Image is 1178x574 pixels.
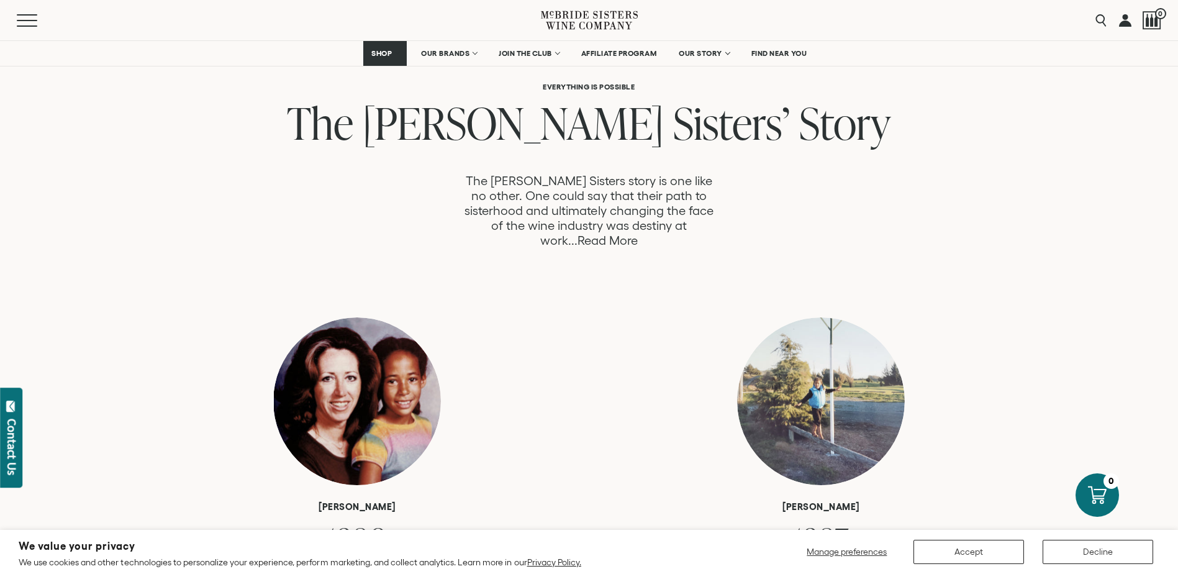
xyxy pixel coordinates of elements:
[183,83,995,91] h6: Everything is Possible
[264,501,450,512] h6: [PERSON_NAME]
[807,547,887,557] span: Manage preferences
[1043,540,1153,564] button: Decline
[1103,473,1119,489] div: 0
[799,93,890,153] span: Story
[578,234,638,248] a: Read More
[17,14,61,27] button: Mobile Menu Trigger
[19,541,581,552] h2: We value your privacy
[728,501,914,512] h6: [PERSON_NAME]
[6,419,18,475] div: Contact Us
[413,41,484,66] a: OUR BRANDS
[421,49,469,58] span: OUR BRANDS
[679,49,722,58] span: OUR STORY
[371,49,392,58] span: SHOP
[673,93,790,153] span: Sisters’
[751,49,807,58] span: FIND NEAR YOU
[913,540,1024,564] button: Accept
[1155,8,1166,19] span: 0
[499,49,552,58] span: JOIN THE CLUB
[793,517,849,560] span: 1987
[491,41,567,66] a: JOIN THE CLUB
[581,49,657,58] span: AFFILIATE PROGRAM
[671,41,737,66] a: OUR STORY
[363,41,407,66] a: SHOP
[460,173,718,248] p: The [PERSON_NAME] Sisters story is one like no other. One could say that their path to sisterhood...
[799,540,895,564] button: Manage preferences
[19,557,581,568] p: We use cookies and other technologies to personalize your experience, perform marketing, and coll...
[287,93,353,153] span: The
[527,557,581,567] a: Privacy Policy.
[573,41,665,66] a: AFFILIATE PROGRAM
[743,41,815,66] a: FIND NEAR YOU
[327,517,388,560] span: 1980
[363,93,664,153] span: [PERSON_NAME]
